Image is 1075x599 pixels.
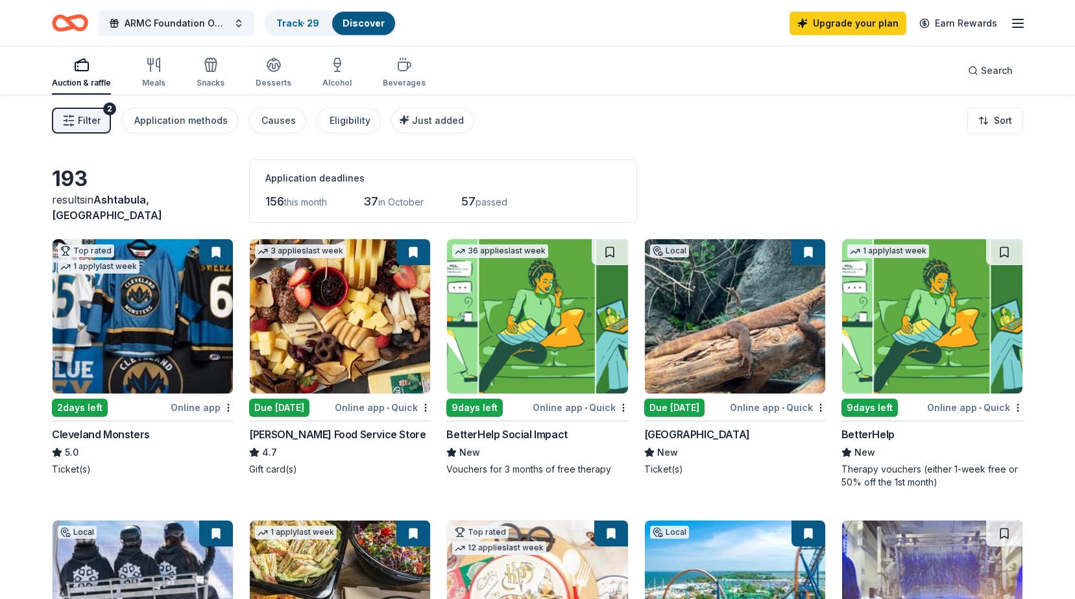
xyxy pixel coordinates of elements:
div: [GEOGRAPHIC_DATA] [644,427,750,442]
div: Online app Quick [335,399,431,416]
span: 5.0 [65,445,79,460]
div: Online app Quick [730,399,826,416]
div: 9 days left [446,399,503,417]
button: Beverages [383,52,426,95]
a: Upgrade your plan [790,12,906,35]
span: in [52,193,162,222]
a: Track· 29 [276,18,319,29]
span: • [585,403,587,413]
button: Filter2 [52,108,111,134]
div: Gift card(s) [249,463,431,476]
span: • [979,403,982,413]
img: Image for BetterHelp [842,239,1022,393]
a: Image for Cincinnati Zoo & Botanical GardenLocalDue [DATE]Online app•Quick[GEOGRAPHIC_DATA]NewTic... [644,239,826,476]
img: Image for Cleveland Monsters [53,239,233,393]
div: BetterHelp [841,427,895,442]
img: Image for Gordon Food Service Store [250,239,430,393]
div: 1 apply last week [255,526,337,539]
div: Eligibility [330,113,370,128]
button: Auction & raffle [52,52,111,95]
div: 36 applies last week [452,244,548,258]
div: 1 apply last week [58,260,139,274]
button: Desserts [256,52,291,95]
div: Due [DATE] [249,399,309,417]
div: 2 days left [52,399,108,417]
span: • [782,403,784,413]
button: ARMC Foundation Online Holiday Raffle [99,10,254,36]
div: 2 [103,102,116,115]
button: Just added [391,108,474,134]
a: Image for BetterHelp Social Impact36 applieslast week9days leftOnline app•QuickBetterHelp Social ... [446,239,628,476]
div: 3 applies last week [255,244,346,258]
div: 9 days left [841,399,898,417]
span: 37 [363,194,378,208]
img: Image for BetterHelp Social Impact [447,239,627,393]
div: Due [DATE] [644,399,705,417]
div: 12 applies last week [452,541,546,555]
div: Local [650,526,689,539]
button: Track· 29Discover [265,10,396,36]
span: 57 [461,194,476,208]
div: Top rated [452,526,509,539]
div: Vouchers for 3 months of free therapy [446,463,628,476]
div: Ticket(s) [644,463,826,476]
div: Application methods [134,113,228,128]
span: ARMC Foundation Online Holiday Raffle [125,16,228,31]
div: Ticket(s) [52,463,234,476]
a: Discover [343,18,385,29]
div: Online app [171,399,234,416]
span: 156 [265,194,284,208]
div: Therapy vouchers (either 1-week free or 50% off the 1st month) [841,463,1023,489]
span: Just added [412,115,464,126]
button: Meals [142,52,165,95]
button: Sort [967,108,1023,134]
span: Sort [994,113,1012,128]
span: Search [981,63,1013,78]
span: 4.7 [262,445,277,460]
div: 193 [52,166,234,192]
div: Application deadlines [265,170,621,186]
div: Local [650,244,689,257]
div: Causes [261,113,296,128]
div: Cleveland Monsters [52,427,150,442]
div: Meals [142,78,165,88]
div: Beverages [383,78,426,88]
div: Online app Quick [927,399,1023,416]
span: passed [476,196,507,207]
a: Image for Cleveland MonstersTop rated1 applylast week2days leftOnline appCleveland Monsters5.0Tic... [52,239,234,476]
button: Causes [248,108,306,134]
span: Filter [78,113,101,128]
div: Auction & raffle [52,78,111,88]
div: Local [58,526,97,539]
button: Eligibility [317,108,381,134]
span: New [459,445,480,460]
button: Search [958,58,1023,84]
span: New [657,445,678,460]
img: Image for Cincinnati Zoo & Botanical Garden [645,239,825,393]
div: Snacks [197,78,224,88]
span: this month [284,196,327,207]
div: Alcohol [322,78,352,88]
button: Application methods [121,108,238,134]
div: BetterHelp Social Impact [446,427,567,442]
div: [PERSON_NAME] Food Service Store [249,427,426,442]
span: Ashtabula, [GEOGRAPHIC_DATA] [52,193,162,222]
div: Online app Quick [533,399,629,416]
a: Earn Rewards [912,12,1005,35]
button: Alcohol [322,52,352,95]
span: in October [378,196,424,207]
div: 1 apply last week [847,244,929,258]
span: New [854,445,875,460]
a: Image for Gordon Food Service Store3 applieslast weekDue [DATE]Online app•Quick[PERSON_NAME] Food... [249,239,431,476]
span: • [387,403,389,413]
a: Home [52,8,88,38]
div: results [52,192,234,223]
div: Desserts [256,78,291,88]
button: Snacks [197,52,224,95]
a: Image for BetterHelp1 applylast week9days leftOnline app•QuickBetterHelpNewTherapy vouchers (eith... [841,239,1023,489]
div: Top rated [58,244,114,257]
